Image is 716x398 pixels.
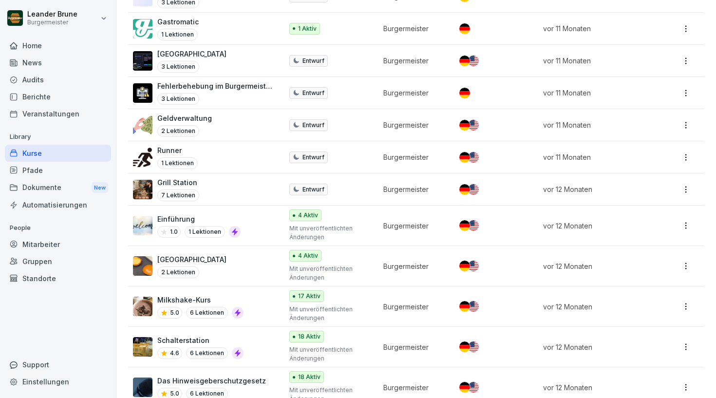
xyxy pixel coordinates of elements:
p: Burgermeister [383,382,443,393]
p: Burgermeister [27,19,77,26]
img: nm1xofrzj2moqjnp5wiloq49.png [133,51,152,71]
p: vor 12 Monaten [543,382,651,393]
p: Mit unveröffentlichten Änderungen [289,224,367,242]
div: Gruppen [5,253,111,270]
div: Dokumente [5,179,111,197]
a: News [5,54,111,71]
p: Burgermeister [383,221,443,231]
p: vor 11 Monaten [543,23,651,34]
p: 7 Lektionen [157,190,199,201]
p: Geldverwaltung [157,113,212,123]
div: Mitarbeiter [5,236,111,253]
img: de.svg [459,261,470,271]
p: 3 Lektionen [157,93,199,105]
a: Pfade [5,162,111,179]
a: Einstellungen [5,373,111,390]
p: Burgermeister [383,23,443,34]
img: de.svg [459,88,470,98]
p: 4.6 [170,349,179,358]
p: Burgermeister [383,184,443,194]
p: Runner [157,145,198,155]
p: vor 12 Monaten [543,221,651,231]
p: 1.0 [170,227,178,236]
a: Berichte [5,88,111,105]
p: 4 Aktiv [298,251,318,260]
p: vor 11 Monaten [543,88,651,98]
img: us.svg [468,301,479,312]
p: Burgermeister [383,56,443,66]
p: Schalterstation [157,335,244,345]
div: Home [5,37,111,54]
img: epm56y6g0jzw6rheqzi1xsjy.png [133,19,152,38]
p: Einführung [157,214,241,224]
img: de.svg [459,23,470,34]
p: Burgermeister [383,342,443,352]
p: Mit unveröffentlichten Änderungen [289,265,367,282]
p: Entwurf [302,57,324,65]
p: Entwurf [302,153,324,162]
p: Milkshake-Kurs [157,295,244,305]
img: us.svg [468,184,479,195]
p: Entwurf [302,89,324,97]
p: 1 Lektionen [157,157,198,169]
img: us.svg [468,261,479,271]
a: Automatisierungen [5,196,111,213]
img: us.svg [468,341,479,352]
a: DokumenteNew [5,179,111,197]
p: 18 Aktiv [298,332,320,341]
p: 2 Lektionen [157,125,199,137]
p: Burgermeister [383,152,443,162]
p: 6 Lektionen [186,347,228,359]
img: de.svg [459,341,470,352]
a: Audits [5,71,111,88]
img: bekw2d692vcsfy6o5pwxe0rs.png [133,378,152,397]
p: vor 12 Monaten [543,184,651,194]
div: Standorte [5,270,111,287]
img: us.svg [468,220,479,231]
p: vor 11 Monaten [543,120,651,130]
p: [GEOGRAPHIC_DATA] [157,254,226,265]
p: 3 Lektionen [157,61,199,73]
p: People [5,220,111,236]
img: ra2tyl3qygxqblzfas9lbxpv.png [133,180,152,199]
p: 1 Aktiv [298,24,317,33]
p: vor 12 Monaten [543,342,651,352]
img: mqa9skz70u7wszxnxdxzskl4.png [133,83,152,103]
p: Grill Station [157,177,199,188]
div: New [92,182,108,193]
p: 18 Aktiv [298,373,320,381]
img: de.svg [459,184,470,195]
p: vor 12 Monaten [543,302,651,312]
p: Entwurf [302,185,324,194]
p: Das Hinweisgeberschutzgesetz [157,376,266,386]
img: de.svg [459,382,470,393]
p: Burgermeister [383,88,443,98]
p: vor 12 Monaten [543,261,651,271]
p: 17 Aktiv [298,292,320,301]
p: Gastromatic [157,17,199,27]
img: de.svg [459,220,470,231]
img: us.svg [468,120,479,131]
p: 4 Aktiv [298,211,318,220]
p: Mit unveröffentlichten Änderungen [289,345,367,363]
p: [GEOGRAPHIC_DATA] [157,49,226,59]
p: 6 Lektionen [186,307,228,319]
img: fmwpf4ofvedcibytt1tfo9uk.png [133,216,152,235]
p: Library [5,129,111,145]
img: de.svg [459,152,470,163]
img: bkhft5h1xfjn6o8pu4p6xydp.png [133,148,152,167]
p: Burgermeister [383,302,443,312]
p: Leander Brune [27,10,77,19]
img: tfprac6f6gjge1aqmtbfj8xr.png [133,256,152,276]
p: 2 Lektionen [157,266,199,278]
a: Veranstaltungen [5,105,111,122]
img: qglnbb6j0xkzb4lms3za4i24.png [133,297,152,316]
p: Burgermeister [383,120,443,130]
